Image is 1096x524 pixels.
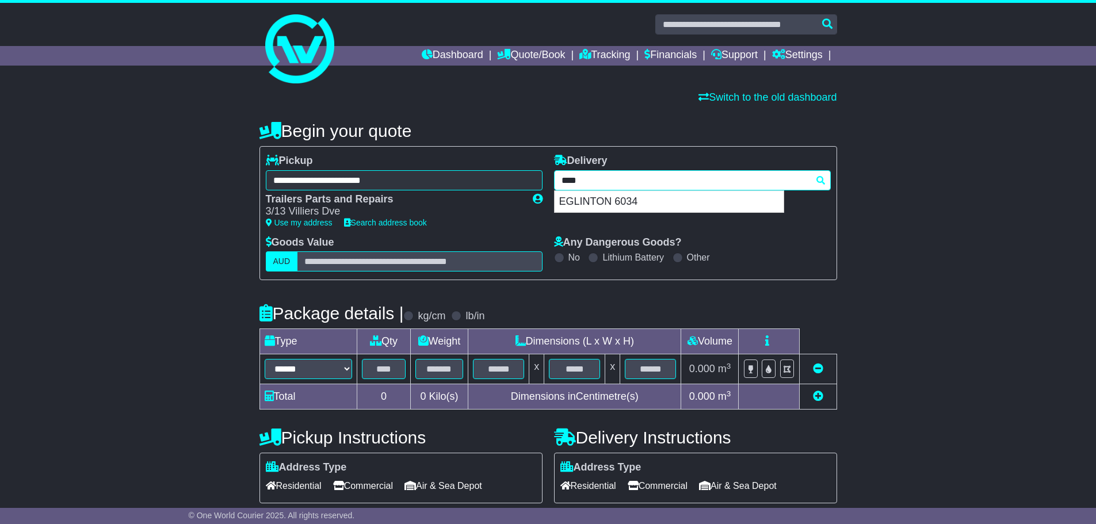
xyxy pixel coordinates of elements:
[727,389,731,398] sup: 3
[718,391,731,402] span: m
[568,252,580,263] label: No
[497,46,565,66] a: Quote/Book
[727,362,731,370] sup: 3
[259,329,357,354] td: Type
[555,191,784,213] div: EGLINTON 6034
[699,477,777,495] span: Air & Sea Depot
[333,477,393,495] span: Commercial
[422,46,483,66] a: Dashboard
[687,252,710,263] label: Other
[468,384,681,410] td: Dimensions in Centimetre(s)
[772,46,823,66] a: Settings
[468,329,681,354] td: Dimensions (L x W x H)
[418,310,445,323] label: kg/cm
[266,193,521,206] div: Trailers Parts and Repairs
[560,461,641,474] label: Address Type
[813,363,823,374] a: Remove this item
[410,384,468,410] td: Kilo(s)
[266,477,322,495] span: Residential
[698,91,837,103] a: Switch to the old dashboard
[711,46,758,66] a: Support
[560,477,616,495] span: Residential
[554,170,831,190] typeahead: Please provide city
[266,251,298,271] label: AUD
[266,155,313,167] label: Pickup
[718,363,731,374] span: m
[554,155,608,167] label: Delivery
[813,391,823,402] a: Add new item
[259,121,837,140] h4: Begin your quote
[644,46,697,66] a: Financials
[554,236,682,249] label: Any Dangerous Goods?
[259,428,543,447] h4: Pickup Instructions
[465,310,484,323] label: lb/in
[529,354,544,384] td: x
[266,236,334,249] label: Goods Value
[420,391,426,402] span: 0
[357,329,410,354] td: Qty
[602,252,664,263] label: Lithium Battery
[605,354,620,384] td: x
[266,218,333,227] a: Use my address
[266,461,347,474] label: Address Type
[689,391,715,402] span: 0.000
[628,477,688,495] span: Commercial
[579,46,630,66] a: Tracking
[681,329,739,354] td: Volume
[410,329,468,354] td: Weight
[689,363,715,374] span: 0.000
[554,428,837,447] h4: Delivery Instructions
[259,384,357,410] td: Total
[266,205,521,218] div: 3/13 Villiers Dve
[344,218,427,227] a: Search address book
[357,384,410,410] td: 0
[259,304,404,323] h4: Package details |
[189,511,355,520] span: © One World Courier 2025. All rights reserved.
[404,477,482,495] span: Air & Sea Depot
